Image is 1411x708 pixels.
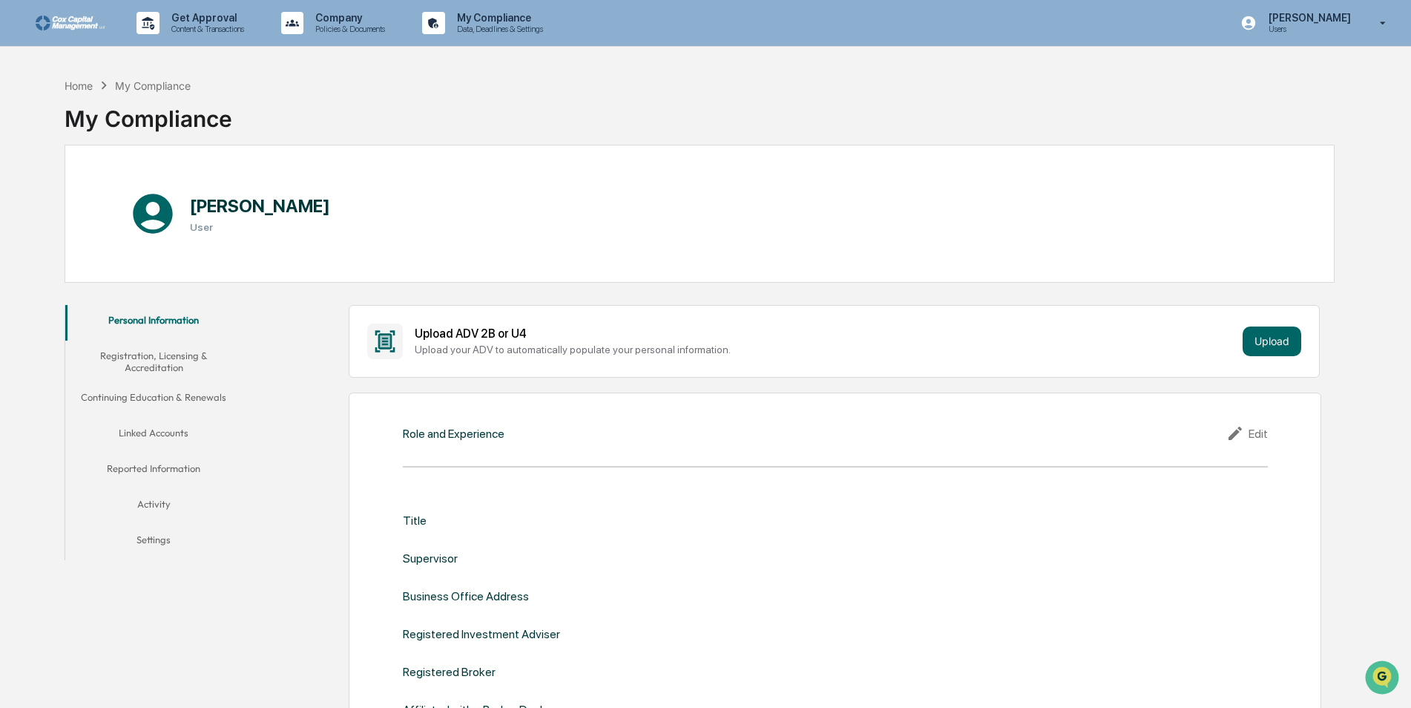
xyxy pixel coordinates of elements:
p: My Compliance [445,12,550,24]
div: 🖐️ [15,189,27,200]
div: Business Office Address [403,589,529,603]
div: My Compliance [115,79,191,92]
button: Reported Information [65,453,243,489]
h1: [PERSON_NAME] [190,195,330,217]
img: 1746055101610-c473b297-6a78-478c-a979-82029cc54cd1 [15,114,42,140]
a: 🔎Data Lookup [9,209,99,236]
a: Powered byPylon [105,251,180,263]
div: Role and Experience [403,427,504,441]
span: Data Lookup [30,215,93,230]
button: Activity [65,489,243,525]
div: Title [403,514,427,528]
div: Upload ADV 2B or U4 [415,327,1236,341]
p: Get Approval [159,12,251,24]
span: Pylon [148,252,180,263]
div: Start new chat [50,114,243,128]
div: Supervisor [403,551,458,566]
div: Home [65,79,93,92]
iframe: Open customer support [1364,659,1404,699]
p: Data, Deadlines & Settings [445,24,550,34]
div: My Compliance [65,94,232,132]
button: Start new chat [252,118,270,136]
div: secondary tabs example [65,305,243,561]
div: 🔎 [15,217,27,229]
button: Personal Information [65,305,243,341]
div: 🗄️ [108,189,119,200]
p: Users [1257,24,1358,34]
div: Upload your ADV to automatically populate your personal information. [415,344,1236,355]
a: 🖐️Preclearance [9,181,102,208]
a: 🗄️Attestations [102,181,190,208]
div: We're available if you need us! [50,128,188,140]
div: Registered Investment Adviser [403,627,560,641]
div: Registered Broker [403,665,496,679]
p: Company [303,12,392,24]
button: Upload [1243,327,1301,356]
span: Attestations [122,187,184,202]
div: Edit [1226,425,1268,442]
p: Policies & Documents [303,24,392,34]
button: Linked Accounts [65,418,243,453]
h3: User [190,221,330,233]
span: Preclearance [30,187,96,202]
p: How can we help? [15,31,270,55]
img: logo [36,16,107,30]
p: [PERSON_NAME] [1257,12,1358,24]
button: Settings [65,525,243,560]
button: Registration, Licensing & Accreditation [65,341,243,383]
button: Continuing Education & Renewals [65,382,243,418]
p: Content & Transactions [159,24,251,34]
